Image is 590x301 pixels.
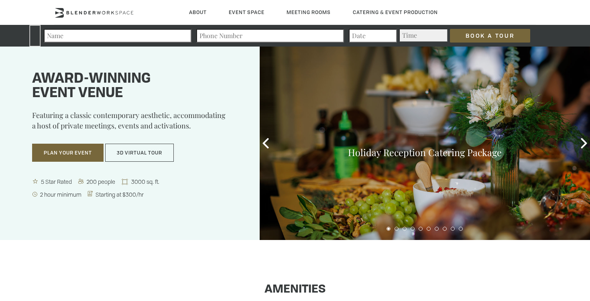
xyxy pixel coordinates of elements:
[44,29,191,43] input: Name
[39,178,74,185] span: 5 Star Rated
[54,283,536,296] h1: Amenities
[130,178,162,185] span: 3000 sq. ft.
[85,178,118,185] span: 200 people
[32,110,240,136] p: Featuring a classic contemporary aesthetic, accommodating a host of private meetings, events and ...
[105,144,174,162] button: 3D Virtual Tour
[39,191,84,198] span: 2 hour minimum
[32,144,104,162] button: Plan Your Event
[349,29,397,43] input: Date
[450,29,530,43] input: Book a Tour
[196,29,344,43] input: Phone Number
[32,72,240,101] h1: Award-winning event venue
[94,191,146,198] span: Starting at $300/hr
[348,146,502,159] a: Holiday Reception Catering Package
